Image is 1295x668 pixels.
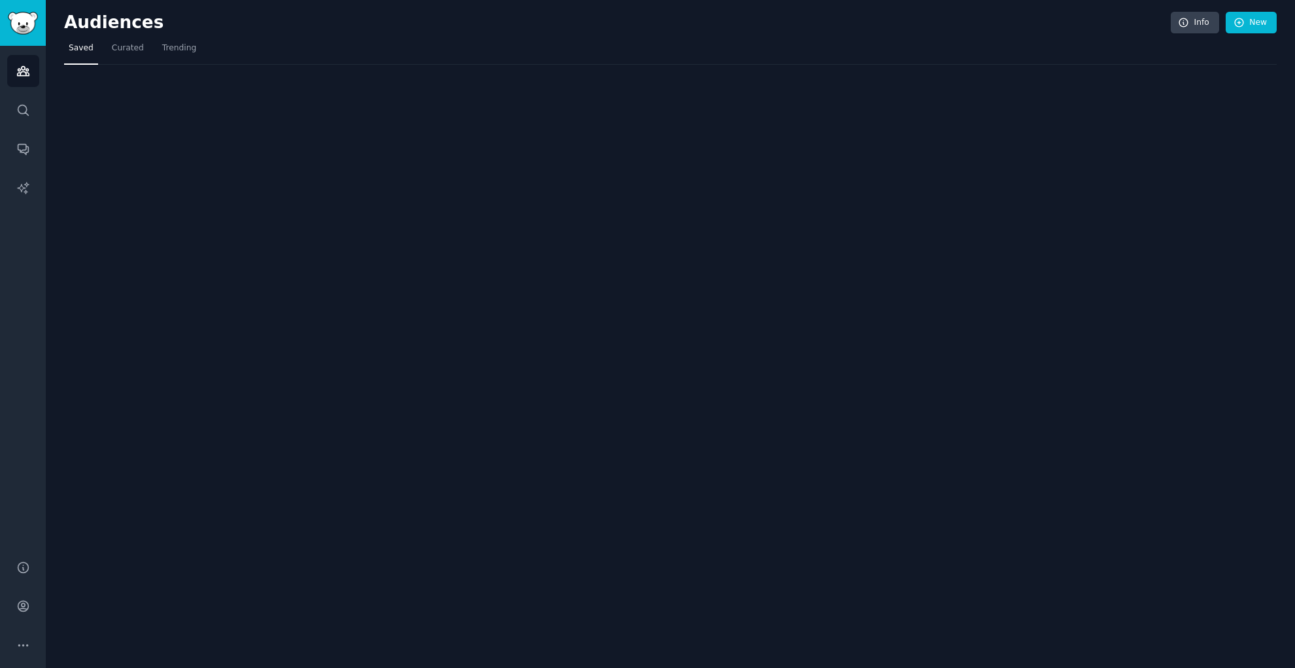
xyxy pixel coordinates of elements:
span: Curated [112,43,144,54]
span: Trending [162,43,196,54]
img: GummySearch logo [8,12,38,35]
span: Saved [69,43,94,54]
h2: Audiences [64,12,1171,33]
a: New [1226,12,1277,34]
a: Curated [107,38,148,65]
a: Trending [158,38,201,65]
a: Info [1171,12,1219,34]
a: Saved [64,38,98,65]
